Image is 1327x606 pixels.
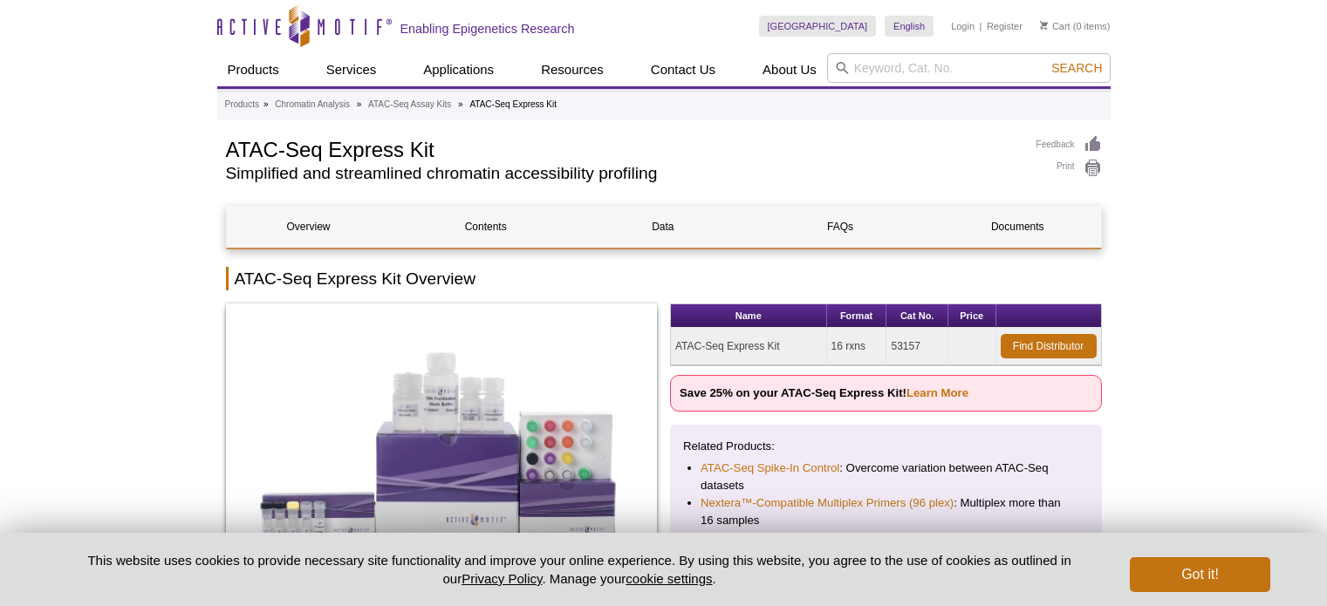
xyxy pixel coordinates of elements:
[827,304,887,328] th: Format
[226,166,1019,181] h2: Simplified and streamlined chromatin accessibility profiling
[217,53,290,86] a: Products
[413,53,504,86] a: Applications
[275,97,350,112] a: Chromatin Analysis
[752,53,827,86] a: About Us
[1046,60,1107,76] button: Search
[400,21,575,37] h2: Enabling Epigenetics Research
[462,571,542,586] a: Privacy Policy
[226,135,1019,161] h1: ATAC-Seq Express Kit
[626,571,712,586] button: cookie settings
[1040,20,1070,32] a: Cart
[827,328,887,365] td: 16 rxns
[458,99,463,109] li: »
[680,386,968,399] strong: Save 25% on your ATAC-Seq Express Kit!
[1036,135,1102,154] a: Feedback
[469,99,557,109] li: ATAC-Seq Express Kit
[263,99,269,109] li: »
[581,206,745,248] a: Data
[58,551,1102,588] p: This website uses cookies to provide necessary site functionality and improve your online experie...
[827,53,1111,83] input: Keyword, Cat. No.
[987,20,1023,32] a: Register
[404,206,568,248] a: Contents
[951,20,975,32] a: Login
[227,206,391,248] a: Overview
[886,304,947,328] th: Cat No.
[1040,16,1111,37] li: (0 items)
[1036,159,1102,178] a: Print
[701,529,969,547] a: Tn5 and Pre-indexed Assembled Tn5 Transposomes
[671,304,827,328] th: Name
[640,53,726,86] a: Contact Us
[683,438,1089,455] p: Related Products:
[530,53,614,86] a: Resources
[368,97,451,112] a: ATAC-Seq Assay Kits
[759,16,877,37] a: [GEOGRAPHIC_DATA]
[935,206,1099,248] a: Documents
[316,53,387,86] a: Services
[701,529,1071,564] li: : Pre-loaded ready-to-use transposomes for up to 96 ATAC-Seq reactions
[1040,21,1048,30] img: Your Cart
[1051,61,1102,75] span: Search
[701,460,1071,494] li: : Overcome variation between ATAC-Seq datasets
[701,494,954,512] a: Nextera™-Compatible Multiplex Primers (96 plex)
[886,328,947,365] td: 53157
[1130,557,1269,592] button: Got it!
[357,99,362,109] li: »
[948,304,996,328] th: Price
[885,16,934,37] a: English
[701,460,839,477] a: ATAC-Seq Spike-In Control
[701,494,1071,529] li: : Multiplex more than 16 samples
[758,206,922,248] a: FAQs
[226,267,1102,290] h2: ATAC-Seq Express Kit Overview
[980,16,982,37] li: |
[671,328,827,365] td: ATAC-Seq Express Kit
[225,97,259,112] a: Products
[226,303,658,591] img: ATAC-Seq Express Kit
[1001,334,1097,358] a: Find Distributor
[906,386,968,399] a: Learn More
